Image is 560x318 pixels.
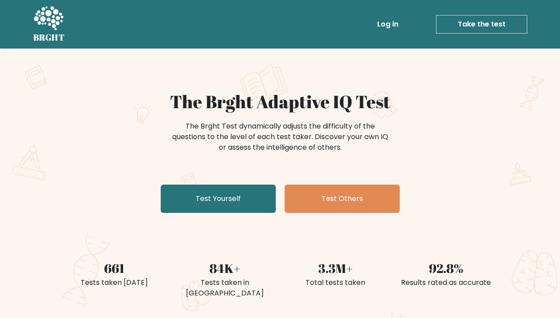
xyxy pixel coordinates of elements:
div: 84K+ [175,259,275,277]
h5: BRGHT [33,32,65,43]
div: Tests taken in [GEOGRAPHIC_DATA] [175,277,275,299]
a: BRGHT [33,4,65,45]
div: Results rated as accurate [396,277,496,288]
a: Take the test [436,15,527,34]
a: Test Others [285,185,400,213]
div: Total tests taken [286,277,386,288]
div: The Brght Test dynamically adjusts the difficulty of the questions to the level of each test take... [170,121,391,153]
div: 3.3M+ [286,259,386,277]
div: Tests taken [DATE] [64,277,164,288]
a: Test Yourself [161,185,276,213]
a: Log in [374,15,402,33]
div: 92.8% [396,259,496,277]
div: 661 [64,259,164,277]
h1: The Brght Adaptive IQ Test [64,91,496,112]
